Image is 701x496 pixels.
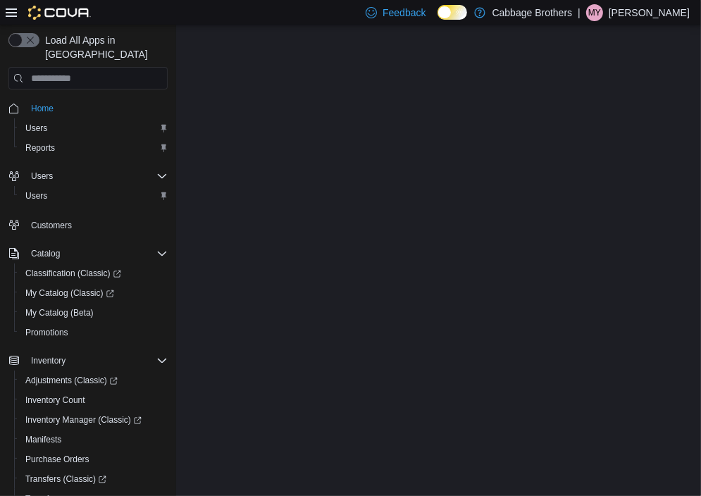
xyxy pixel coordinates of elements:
[25,99,168,117] span: Home
[25,168,168,185] span: Users
[20,392,91,409] a: Inventory Count
[20,411,147,428] a: Inventory Manager (Classic)
[25,414,142,426] span: Inventory Manager (Classic)
[20,187,53,204] a: Users
[492,4,573,21] p: Cabbage Brothers
[25,473,106,485] span: Transfers (Classic)
[3,166,173,186] button: Users
[31,220,72,231] span: Customers
[20,120,53,137] a: Users
[25,123,47,134] span: Users
[14,303,173,323] button: My Catalog (Beta)
[578,4,581,21] p: |
[25,217,77,234] a: Customers
[20,265,168,282] span: Classification (Classic)
[25,352,71,369] button: Inventory
[14,430,173,449] button: Manifests
[25,245,168,262] span: Catalog
[31,355,66,366] span: Inventory
[14,410,173,430] a: Inventory Manager (Classic)
[25,100,59,117] a: Home
[25,142,55,154] span: Reports
[31,248,60,259] span: Catalog
[20,471,168,488] span: Transfers (Classic)
[28,6,91,20] img: Cova
[20,324,168,341] span: Promotions
[20,471,112,488] a: Transfers (Classic)
[14,283,173,303] a: My Catalog (Classic)
[438,5,467,20] input: Dark Mode
[25,327,68,338] span: Promotions
[20,304,168,321] span: My Catalog (Beta)
[14,469,173,489] a: Transfers (Classic)
[31,170,53,182] span: Users
[20,431,67,448] a: Manifests
[3,214,173,235] button: Customers
[20,139,61,156] a: Reports
[20,139,168,156] span: Reports
[20,411,168,428] span: Inventory Manager (Classic)
[25,190,47,201] span: Users
[25,307,94,318] span: My Catalog (Beta)
[20,324,74,341] a: Promotions
[14,186,173,206] button: Users
[20,451,168,468] span: Purchase Orders
[20,451,95,468] a: Purchase Orders
[20,120,168,137] span: Users
[25,454,89,465] span: Purchase Orders
[25,375,118,386] span: Adjustments (Classic)
[20,372,168,389] span: Adjustments (Classic)
[3,244,173,263] button: Catalog
[20,431,168,448] span: Manifests
[25,395,85,406] span: Inventory Count
[25,216,168,233] span: Customers
[20,372,123,389] a: Adjustments (Classic)
[20,285,120,302] a: My Catalog (Classic)
[14,118,173,138] button: Users
[25,245,66,262] button: Catalog
[14,323,173,342] button: Promotions
[25,434,61,445] span: Manifests
[14,449,173,469] button: Purchase Orders
[14,390,173,410] button: Inventory Count
[20,187,168,204] span: Users
[383,6,426,20] span: Feedback
[14,371,173,390] a: Adjustments (Classic)
[20,392,168,409] span: Inventory Count
[25,168,58,185] button: Users
[20,285,168,302] span: My Catalog (Classic)
[14,263,173,283] a: Classification (Classic)
[20,265,127,282] a: Classification (Classic)
[14,138,173,158] button: Reports
[20,304,99,321] a: My Catalog (Beta)
[609,4,690,21] p: [PERSON_NAME]
[586,4,603,21] div: Matt Yakiwchuk
[3,98,173,118] button: Home
[25,268,121,279] span: Classification (Classic)
[25,287,114,299] span: My Catalog (Classic)
[31,103,54,114] span: Home
[39,33,168,61] span: Load All Apps in [GEOGRAPHIC_DATA]
[588,4,601,21] span: MY
[3,351,173,371] button: Inventory
[25,352,168,369] span: Inventory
